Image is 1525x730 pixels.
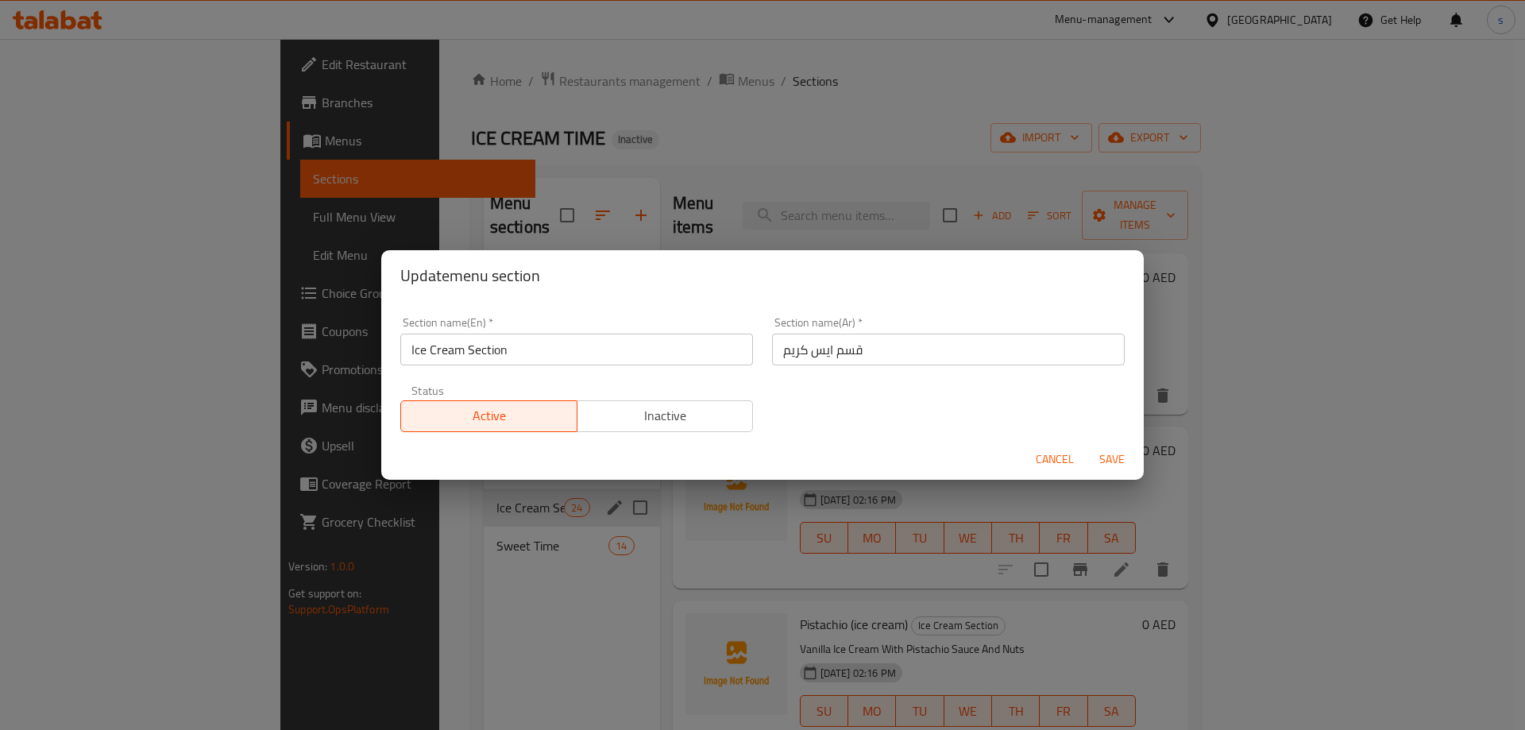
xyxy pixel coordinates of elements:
[400,334,753,365] input: Please enter section name(en)
[772,334,1125,365] input: Please enter section name(ar)
[584,404,747,427] span: Inactive
[1087,445,1137,474] button: Save
[1036,450,1074,469] span: Cancel
[1029,445,1080,474] button: Cancel
[577,400,754,432] button: Inactive
[400,400,577,432] button: Active
[1093,450,1131,469] span: Save
[400,263,1125,288] h2: Update menu section
[407,404,571,427] span: Active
